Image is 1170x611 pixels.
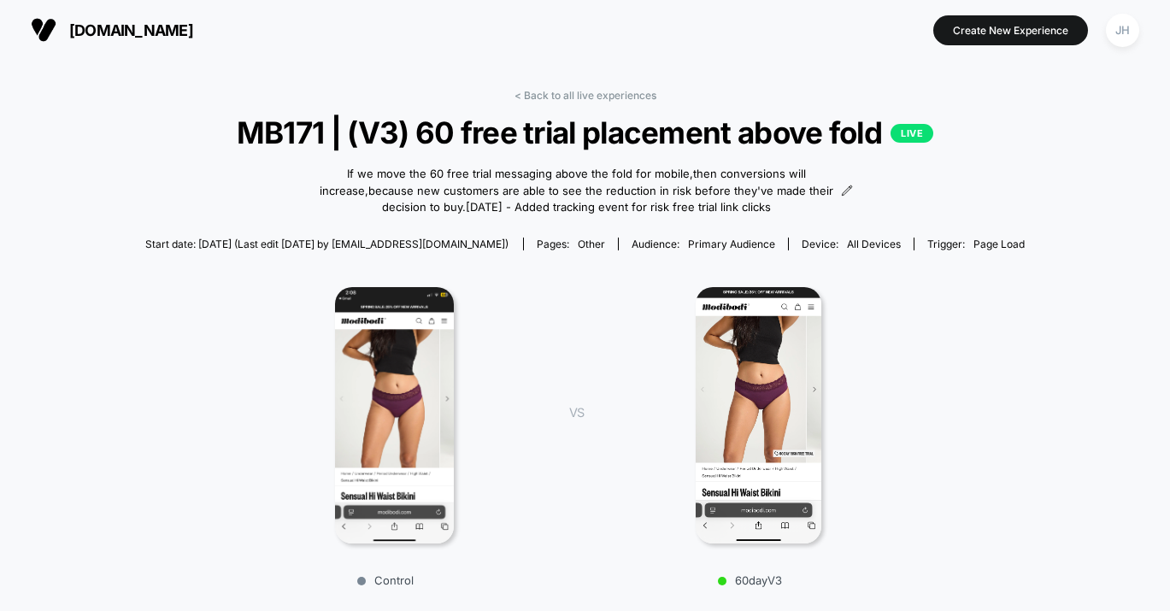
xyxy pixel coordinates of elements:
[788,238,914,250] span: Device:
[933,15,1088,45] button: Create New Experience
[632,238,775,250] div: Audience:
[601,573,900,587] p: 60dayV3
[973,238,1025,250] span: Page Load
[578,238,605,250] span: other
[317,166,836,216] span: If we move the 60 free trial messaging above the fold for mobile,then conversions will increase,b...
[696,287,821,543] img: 60dayV3 main
[847,238,901,250] span: all devices
[514,89,656,102] a: < Back to all live experiences
[537,238,605,250] div: Pages:
[335,287,454,543] img: Control main
[1106,14,1139,47] div: JH
[927,238,1025,250] div: Trigger:
[891,124,933,143] p: LIVE
[31,17,56,43] img: Visually logo
[1101,13,1144,48] button: JH
[184,115,987,150] span: MB171 | (V3) 60 free trial placement above fold
[69,21,193,39] span: [DOMAIN_NAME]
[569,405,583,420] span: VS
[145,238,509,250] span: Start date: [DATE] (Last edit [DATE] by [EMAIL_ADDRESS][DOMAIN_NAME])
[688,238,775,250] span: Primary Audience
[236,573,535,587] p: Control
[26,16,198,44] button: [DOMAIN_NAME]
